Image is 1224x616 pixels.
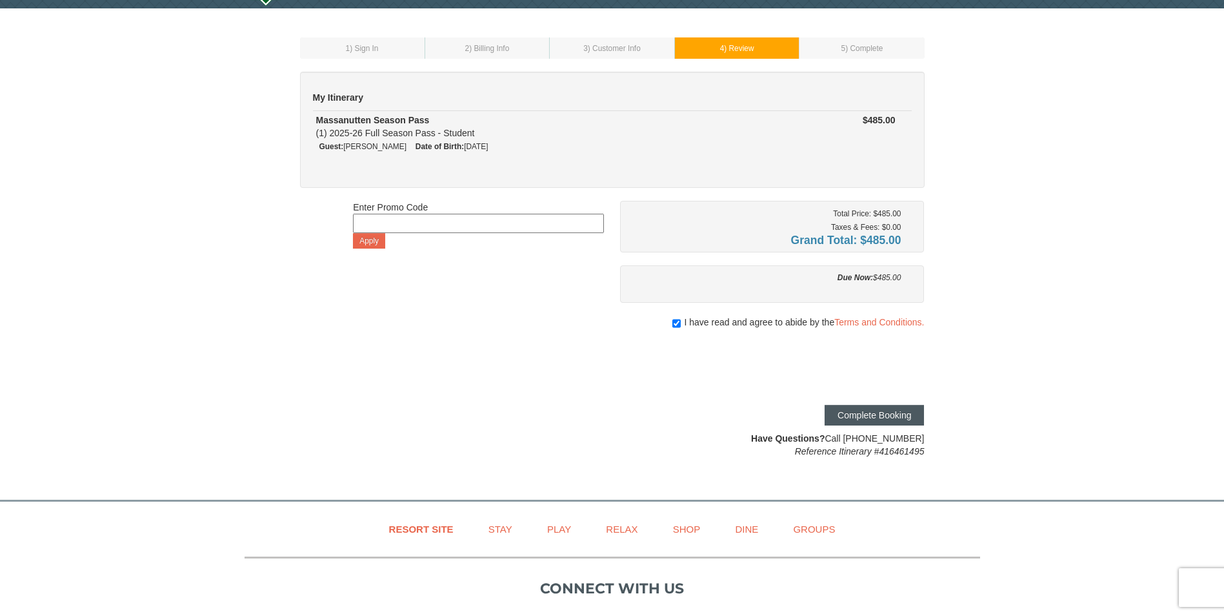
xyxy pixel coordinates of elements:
[350,44,378,53] span: ) Sign In
[316,114,701,139] div: (1) 2025-26 Full Season Pass - Student
[751,433,825,444] strong: Have Questions?
[657,515,717,544] a: Shop
[319,142,406,151] small: [PERSON_NAME]
[845,44,883,53] span: ) Complete
[416,142,488,151] small: [DATE]
[472,515,528,544] a: Stay
[833,209,901,218] small: Total Price: $485.00
[630,271,901,284] div: $485.00
[777,515,851,544] a: Groups
[416,142,464,151] strong: Date of Birth:
[684,316,924,329] span: I have read and agree to abide by the
[313,91,912,104] h5: My Itinerary
[720,44,754,53] small: 4
[316,115,430,125] strong: Massanutten Season Pass
[825,405,924,426] button: Complete Booking
[531,515,587,544] a: Play
[588,44,641,53] span: ) Customer Info
[795,446,925,457] em: Reference Itinerary #416461495
[841,44,883,53] small: 5
[724,44,754,53] span: ) Review
[346,44,379,53] small: 1
[719,515,774,544] a: Dine
[590,515,654,544] a: Relax
[834,317,924,327] a: Terms and Conditions.
[620,432,925,458] div: Call [PHONE_NUMBER]
[353,233,385,249] button: Apply
[373,515,470,544] a: Resort Site
[583,44,641,53] small: 3
[469,44,509,53] span: ) Billing Info
[465,44,510,53] small: 2
[838,273,873,282] strong: Due Now:
[353,201,604,249] div: Enter Promo Code
[863,115,896,125] strong: $485.00
[728,342,924,392] iframe: reCAPTCHA
[630,234,901,247] h4: Grand Total: $485.00
[245,578,980,599] p: Connect with us
[831,223,901,232] small: Taxes & Fees: $0.00
[319,142,344,151] strong: Guest:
